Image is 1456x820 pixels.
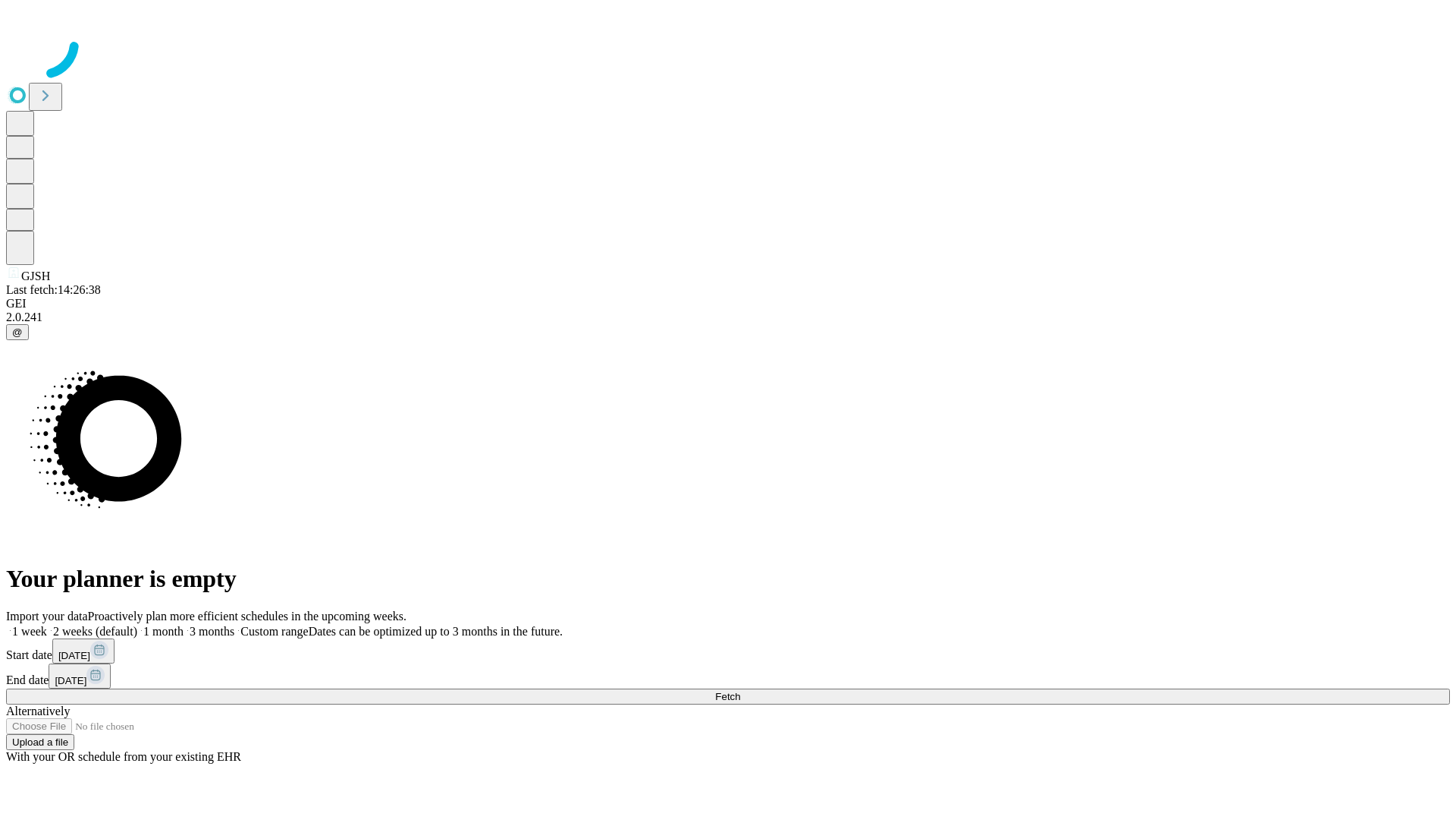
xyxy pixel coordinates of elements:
[6,664,1450,689] div: End date
[240,625,308,638] span: Custom range
[6,283,101,296] span: Last fetch: 14:26:38
[6,750,241,763] span: With your OR schedule from your existing EHR
[6,610,88,623] span: Import your data
[6,639,1450,664] div: Start date
[88,610,406,623] span: Proactively plan more efficient schedules in the upcoming weeks.
[715,691,740,702] span: Fetch
[58,650,90,661] span: [DATE]
[6,689,1450,705] button: Fetch
[190,625,234,638] span: 3 months
[143,625,184,638] span: 1 month
[6,705,70,717] span: Alternatively
[6,565,1450,593] h1: Your planner is empty
[6,297,1450,311] div: GEI
[49,664,111,689] button: [DATE]
[55,675,86,686] span: [DATE]
[6,734,74,750] button: Upload a file
[53,625,137,638] span: 2 weeks (default)
[6,324,29,340] button: @
[309,625,563,638] span: Dates can be optimized up to 3 months in the future.
[6,311,1450,324] div: 2.0.241
[12,625,47,638] span: 1 week
[21,270,50,282] span: GJSH
[52,639,115,664] button: [DATE]
[12,326,23,338] span: @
